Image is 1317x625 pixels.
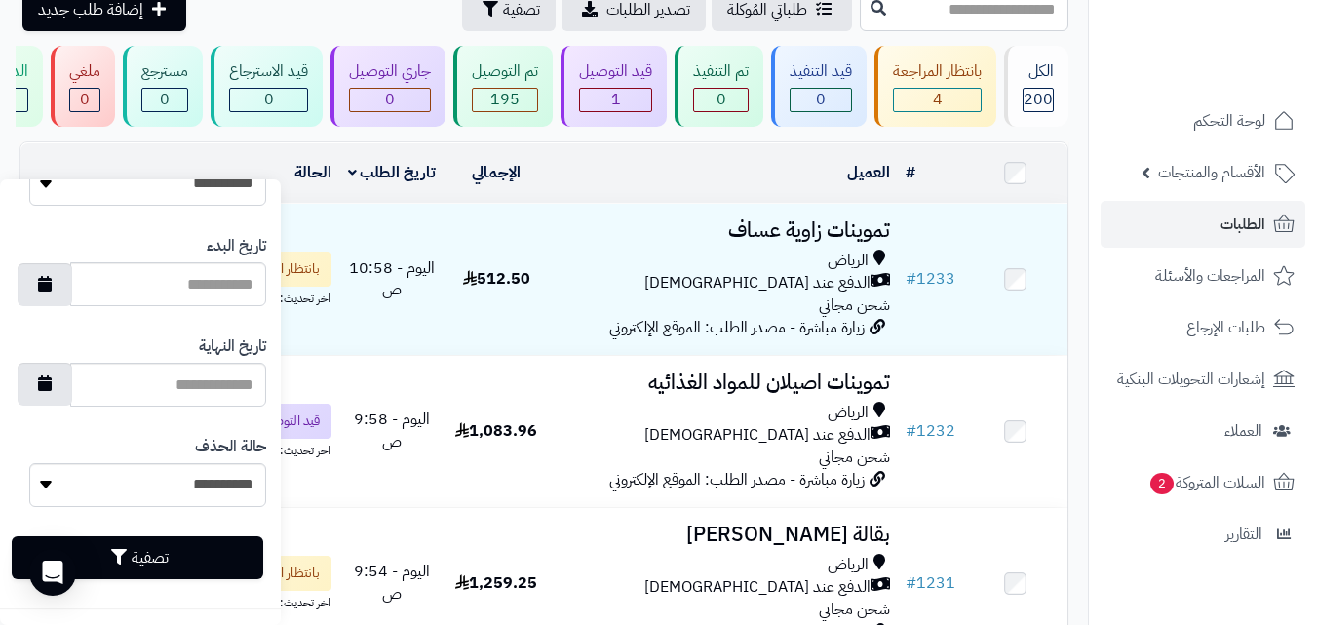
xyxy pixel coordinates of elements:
[819,446,890,469] span: شحن مجاني
[349,256,435,302] span: اليوم - 10:58 ص
[472,161,521,184] a: الإجمالي
[1101,511,1305,558] a: التقارير
[1101,201,1305,248] a: الطلبات
[644,272,871,294] span: الدفع عند [DEMOGRAPHIC_DATA]
[195,436,266,458] label: حالة الحذف
[894,89,981,111] div: 4
[580,89,651,111] div: 1
[1101,253,1305,299] a: المراجعات والأسئلة
[12,536,263,579] button: تصفية
[893,60,982,83] div: بانتظار المراجعة
[142,89,187,111] div: 0
[906,419,916,443] span: #
[70,89,99,111] div: 0
[933,88,943,111] span: 4
[790,60,852,83] div: قيد التنفيذ
[160,88,170,111] span: 0
[207,46,327,127] a: قيد الاسترجاع 0
[1101,356,1305,403] a: إشعارات التحويلات البنكية
[611,88,621,111] span: 1
[579,60,652,83] div: قيد التوصيل
[819,293,890,317] span: شحن مجاني
[327,46,449,127] a: جاري التوصيل 0
[141,60,188,83] div: مسترجع
[1155,262,1265,290] span: المراجعات والأسئلة
[354,560,430,605] span: اليوم - 9:54 ص
[1101,459,1305,506] a: السلات المتروكة2
[1224,417,1262,445] span: العملاء
[463,267,530,291] span: 512.50
[644,424,871,447] span: الدفع عند [DEMOGRAPHIC_DATA]
[819,598,890,621] span: شحن مجاني
[1000,46,1072,127] a: الكل200
[207,235,266,257] label: تاريخ البدء
[348,161,437,184] a: تاريخ الطلب
[871,46,1000,127] a: بانتظار المراجعة 4
[455,419,537,443] span: 1,083.96
[1150,473,1174,494] span: 2
[694,89,748,111] div: 0
[294,161,331,184] a: الحالة
[1220,211,1265,238] span: الطلبات
[906,161,915,184] a: #
[693,60,749,83] div: تم التنفيذ
[1225,521,1262,548] span: التقارير
[472,60,538,83] div: تم التوصيل
[349,60,431,83] div: جاري التوصيل
[671,46,767,127] a: تم التنفيذ 0
[47,46,119,127] a: ملغي 0
[828,554,869,576] span: الرياض
[1101,408,1305,454] a: العملاء
[264,88,274,111] span: 0
[1186,314,1265,341] span: طلبات الإرجاع
[119,46,207,127] a: مسترجع 0
[906,267,916,291] span: #
[350,89,430,111] div: 0
[557,46,671,127] a: قيد التوصيل 1
[354,408,430,453] span: اليوم - 9:58 ص
[1024,88,1053,111] span: 200
[80,88,90,111] span: 0
[557,524,890,546] h3: بقالة [PERSON_NAME]
[1158,159,1265,186] span: الأقسام والمنتجات
[791,89,851,111] div: 0
[906,267,955,291] a: #1233
[1023,60,1054,83] div: الكل
[449,46,557,127] a: تم التوصيل 195
[717,88,726,111] span: 0
[906,571,916,595] span: #
[906,419,955,443] a: #1232
[473,89,537,111] div: 195
[847,161,890,184] a: العميل
[767,46,871,127] a: قيد التنفيذ 0
[1193,107,1265,135] span: لوحة التحكم
[1101,304,1305,351] a: طلبات الإرجاع
[199,335,266,358] label: تاريخ النهاية
[385,88,395,111] span: 0
[828,250,869,272] span: الرياض
[644,576,871,599] span: الدفع عند [DEMOGRAPHIC_DATA]
[230,89,307,111] div: 0
[1101,98,1305,144] a: لوحة التحكم
[69,60,100,83] div: ملغي
[1148,469,1265,496] span: السلات المتروكة
[816,88,826,111] span: 0
[29,549,76,596] div: Open Intercom Messenger
[258,411,320,431] span: قيد التوصيل
[455,571,537,595] span: 1,259.25
[828,402,869,424] span: الرياض
[557,371,890,394] h3: تموينات اصيلان للمواد الغذائيه
[906,571,955,595] a: #1231
[557,219,890,242] h3: تموينات زاوية عساف
[229,60,308,83] div: قيد الاسترجاع
[609,468,865,491] span: زيارة مباشرة - مصدر الطلب: الموقع الإلكتروني
[1117,366,1265,393] span: إشعارات التحويلات البنكية
[490,88,520,111] span: 195
[609,316,865,339] span: زيارة مباشرة - مصدر الطلب: الموقع الإلكتروني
